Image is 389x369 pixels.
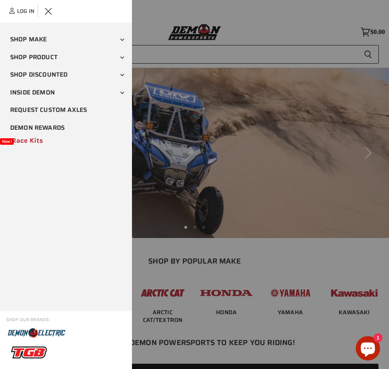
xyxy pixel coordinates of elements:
[6,345,51,360] img: TGB Logo
[6,317,126,323] span: Shop our brands:
[7,7,38,15] a: Log in
[12,137,43,144] a: Race Kits
[6,326,67,341] img: Demon Electric Logo
[353,336,383,363] inbox-online-store-chat: Shopify online store chat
